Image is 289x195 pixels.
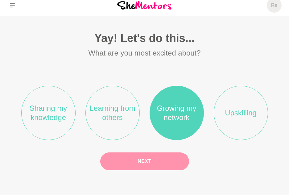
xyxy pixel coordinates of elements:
h1: Yay! Let's do this... [25,31,264,45]
img: She Mentors Logo [117,1,171,9]
button: Next [100,152,189,170]
h5: Re [271,2,277,8]
p: What are you most excited about? [25,48,264,59]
